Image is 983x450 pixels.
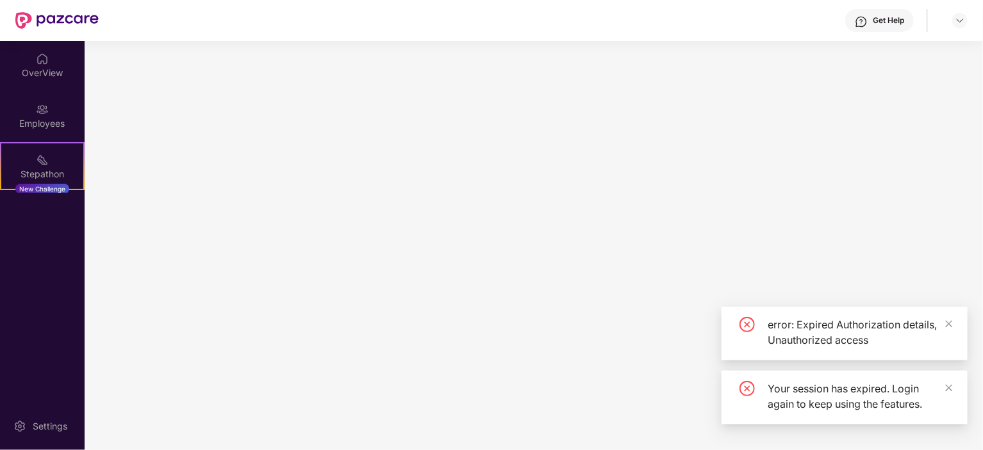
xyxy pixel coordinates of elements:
div: error: Expired Authorization details, Unauthorized access [768,317,952,348]
div: Your session has expired. Login again to keep using the features. [768,381,952,412]
span: close-circle [739,317,755,332]
span: close-circle [739,381,755,396]
img: svg+xml;base64,PHN2ZyBpZD0iSG9tZSIgeG1sbnM9Imh0dHA6Ly93d3cudzMub3JnLzIwMDAvc3ZnIiB3aWR0aD0iMjAiIG... [36,52,49,65]
span: close [945,319,954,328]
div: Get Help [873,15,904,26]
div: Stepathon [1,168,83,181]
img: svg+xml;base64,PHN2ZyB4bWxucz0iaHR0cDovL3d3dy53My5vcmcvMjAwMC9zdmciIHdpZHRoPSIyMSIgaGVpZ2h0PSIyMC... [36,154,49,166]
img: svg+xml;base64,PHN2ZyBpZD0iSGVscC0zMngzMiIgeG1sbnM9Imh0dHA6Ly93d3cudzMub3JnLzIwMDAvc3ZnIiB3aWR0aD... [855,15,868,28]
img: New Pazcare Logo [15,12,99,29]
div: Settings [29,420,71,433]
img: svg+xml;base64,PHN2ZyBpZD0iRHJvcGRvd24tMzJ4MzIiIHhtbG5zPSJodHRwOi8vd3d3LnczLm9yZy8yMDAwL3N2ZyIgd2... [955,15,965,26]
span: close [945,383,954,392]
div: New Challenge [15,184,69,194]
img: svg+xml;base64,PHN2ZyBpZD0iRW1wbG95ZWVzIiB4bWxucz0iaHR0cDovL3d3dy53My5vcmcvMjAwMC9zdmciIHdpZHRoPS... [36,103,49,116]
img: svg+xml;base64,PHN2ZyBpZD0iU2V0dGluZy0yMHgyMCIgeG1sbnM9Imh0dHA6Ly93d3cudzMub3JnLzIwMDAvc3ZnIiB3aW... [13,420,26,433]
